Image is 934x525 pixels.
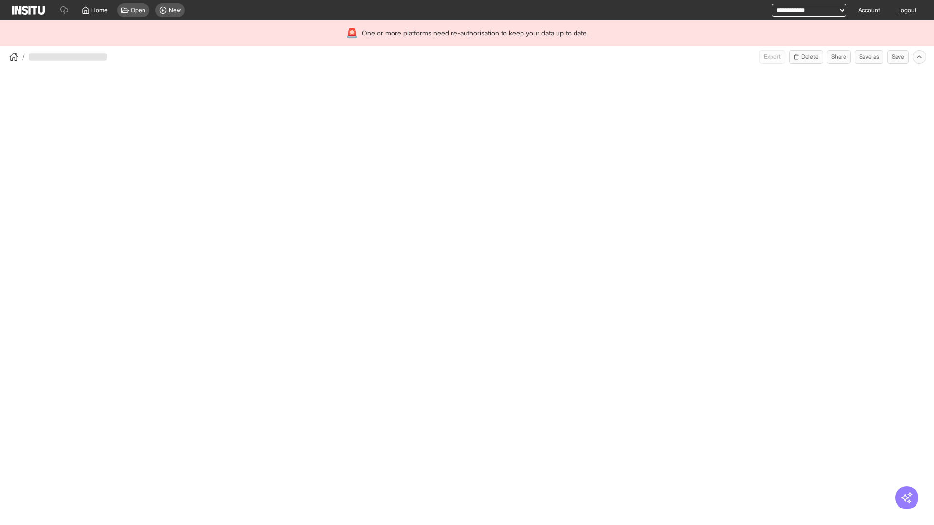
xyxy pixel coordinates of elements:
[887,50,909,64] button: Save
[169,6,181,14] span: New
[22,52,25,62] span: /
[346,26,358,40] div: 🚨
[12,6,45,15] img: Logo
[789,50,823,64] button: Delete
[362,28,588,38] span: One or more platforms need re-authorisation to keep your data up to date.
[91,6,108,14] span: Home
[855,50,883,64] button: Save as
[759,50,785,64] button: Export
[131,6,145,14] span: Open
[827,50,851,64] button: Share
[8,51,25,63] button: /
[759,50,785,64] span: Can currently only export from Insights reports.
